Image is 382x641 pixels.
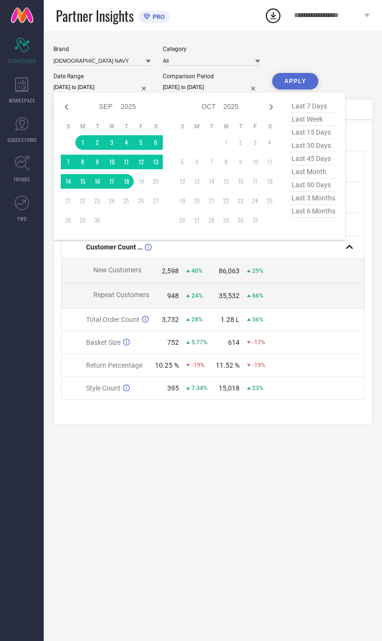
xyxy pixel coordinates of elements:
div: Category [163,46,260,53]
span: 29% [252,267,263,274]
span: 28% [191,316,203,323]
td: Sun Sep 21 2025 [61,194,75,208]
span: 23% [252,385,263,392]
input: Select comparison period [163,82,260,92]
button: APPLY [272,73,318,89]
td: Mon Oct 20 2025 [190,194,204,208]
td: Thu Sep 25 2025 [119,194,134,208]
span: WORKSPACE [9,97,35,104]
span: 5.77% [191,339,208,346]
td: Fri Oct 31 2025 [248,213,262,228]
td: Thu Sep 04 2025 [119,135,134,150]
span: SUGGESTIONS [7,136,37,143]
td: Tue Oct 07 2025 [204,155,219,169]
span: SCORECARDS [8,57,36,65]
span: -19% [252,362,265,369]
td: Wed Sep 24 2025 [104,194,119,208]
span: Style Count [86,384,121,392]
td: Sun Oct 05 2025 [175,155,190,169]
td: Thu Oct 23 2025 [233,194,248,208]
div: 752 [167,338,179,346]
td: Mon Sep 15 2025 [75,174,90,189]
div: Open download list [264,7,282,24]
td: Tue Oct 21 2025 [204,194,219,208]
td: Sat Sep 20 2025 [148,174,163,189]
span: Total Order Count [86,316,139,323]
td: Mon Sep 22 2025 [75,194,90,208]
td: Tue Oct 28 2025 [204,213,219,228]
div: 10.25 % [155,361,179,369]
th: Wednesday [219,123,233,130]
td: Thu Oct 09 2025 [233,155,248,169]
td: Tue Sep 02 2025 [90,135,104,150]
div: 614 [228,338,240,346]
div: Date Range [53,73,151,80]
th: Sunday [175,123,190,130]
td: Wed Sep 10 2025 [104,155,119,169]
div: 86,063 [219,267,240,275]
td: Wed Sep 17 2025 [104,174,119,189]
td: Fri Oct 24 2025 [248,194,262,208]
div: 15,018 [219,384,240,392]
td: Sat Oct 11 2025 [262,155,277,169]
span: Customer Count (New vs Repeat) [86,243,142,251]
span: 24% [191,292,203,299]
span: last week [289,113,338,126]
th: Monday [75,123,90,130]
th: Thursday [119,123,134,130]
td: Sat Oct 04 2025 [262,135,277,150]
div: Comparison Period [163,73,260,80]
div: 395 [167,384,179,392]
td: Tue Sep 09 2025 [90,155,104,169]
div: 11.52 % [216,361,240,369]
td: Sun Oct 12 2025 [175,174,190,189]
span: Repeat Customers [93,291,149,299]
span: -17% [252,339,265,346]
td: Sat Sep 13 2025 [148,155,163,169]
span: last 7 days [289,100,338,113]
td: Wed Oct 29 2025 [219,213,233,228]
span: FWD [17,215,27,222]
span: 66% [252,292,263,299]
th: Friday [248,123,262,130]
div: 1.28 L [221,316,240,323]
td: Wed Oct 01 2025 [219,135,233,150]
td: Mon Sep 29 2025 [75,213,90,228]
td: Mon Oct 27 2025 [190,213,204,228]
th: Sunday [61,123,75,130]
td: Sat Oct 18 2025 [262,174,277,189]
div: Previous month [61,101,72,113]
td: Fri Sep 05 2025 [134,135,148,150]
td: Thu Sep 11 2025 [119,155,134,169]
span: PRO [150,13,165,20]
span: TRENDS [14,176,30,183]
div: 3,732 [162,316,179,323]
td: Fri Oct 17 2025 [248,174,262,189]
td: Wed Sep 03 2025 [104,135,119,150]
span: 7.34% [191,385,208,392]
div: 35,532 [219,292,240,300]
td: Thu Sep 18 2025 [119,174,134,189]
td: Thu Oct 30 2025 [233,213,248,228]
span: last 15 days [289,126,338,139]
td: Tue Sep 16 2025 [90,174,104,189]
th: Friday [134,123,148,130]
td: Wed Oct 08 2025 [219,155,233,169]
td: Fri Sep 19 2025 [134,174,148,189]
span: Partner Insights [56,6,134,26]
td: Sun Oct 26 2025 [175,213,190,228]
td: Fri Sep 12 2025 [134,155,148,169]
span: last 6 months [289,205,338,218]
td: Thu Oct 02 2025 [233,135,248,150]
td: Sun Sep 28 2025 [61,213,75,228]
td: Mon Oct 06 2025 [190,155,204,169]
td: Sat Sep 27 2025 [148,194,163,208]
td: Sat Sep 06 2025 [148,135,163,150]
th: Saturday [262,123,277,130]
span: -19% [191,362,205,369]
th: Monday [190,123,204,130]
td: Tue Oct 14 2025 [204,174,219,189]
td: Fri Oct 10 2025 [248,155,262,169]
th: Thursday [233,123,248,130]
td: Mon Sep 01 2025 [75,135,90,150]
